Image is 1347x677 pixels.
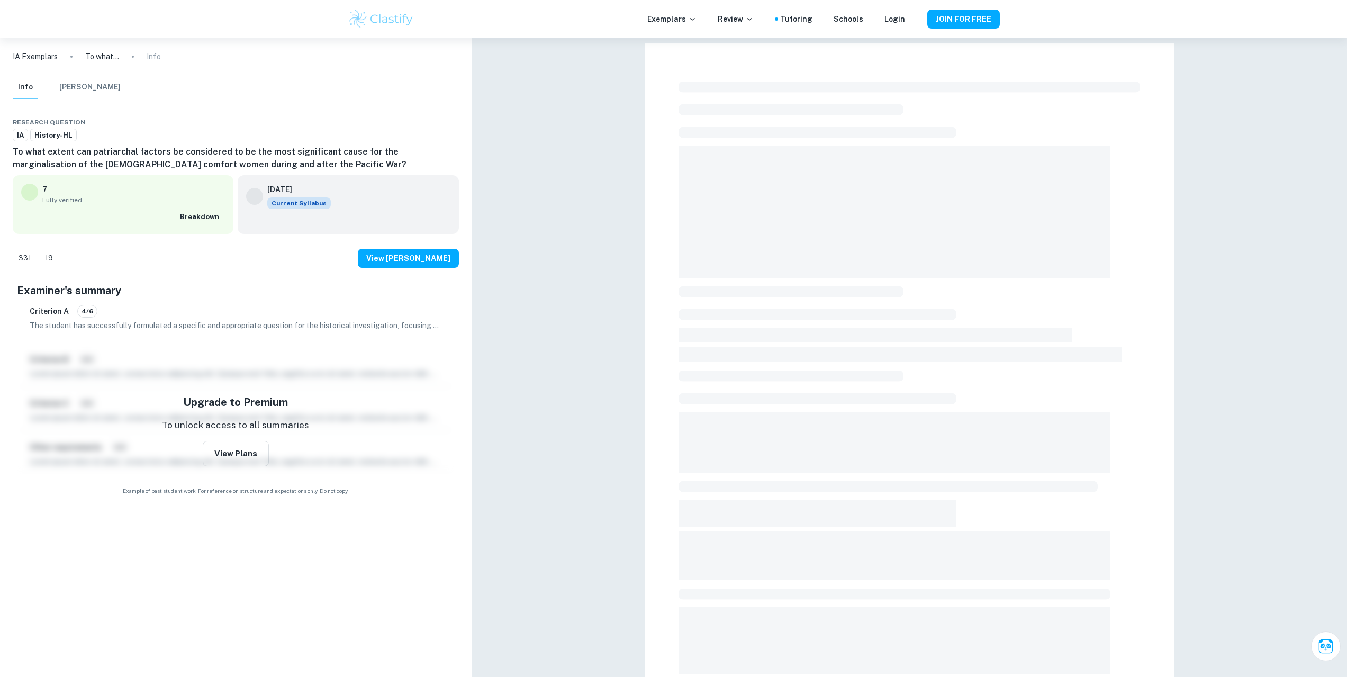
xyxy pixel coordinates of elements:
[267,197,331,209] span: Current Syllabus
[39,250,59,267] div: Dislike
[147,51,161,62] p: Info
[30,320,442,331] p: The student has successfully formulated a specific and appropriate question for the historical in...
[267,184,322,195] h6: [DATE]
[647,13,697,25] p: Exemplars
[30,305,69,317] h6: Criterion A
[85,51,119,62] p: To what extent can patriarchal factors be considered to be the most significant cause for the mar...
[13,118,86,127] span: Research question
[13,129,28,142] a: IA
[358,249,459,268] button: View [PERSON_NAME]
[13,487,459,495] span: Example of past student work. For reference on structure and expectations only. Do not copy.
[31,130,76,141] span: History-HL
[203,441,269,466] button: View Plans
[440,116,448,129] div: Bookmark
[13,250,37,267] div: Like
[13,130,28,141] span: IA
[17,283,455,299] h5: Examiner's summary
[13,76,38,99] button: Info
[162,419,309,432] p: To unlock access to all summaries
[780,13,812,25] a: Tutoring
[39,253,59,264] span: 19
[348,8,415,30] img: Clastify logo
[429,116,438,129] div: Download
[927,10,1000,29] button: JOIN FOR FREE
[13,51,58,62] a: IA Exemplars
[834,13,863,25] a: Schools
[177,209,225,225] button: Breakdown
[884,13,905,25] a: Login
[718,13,754,25] p: Review
[183,394,288,410] h5: Upgrade to Premium
[267,197,331,209] div: This exemplar is based on the current syllabus. Feel free to refer to it for inspiration/ideas wh...
[13,146,459,171] h6: To what extent can patriarchal factors be considered to be the most significant cause for the mar...
[30,129,77,142] a: History-HL
[78,306,97,316] span: 4/6
[13,253,37,264] span: 331
[1311,631,1341,661] button: Ask Clai
[59,76,121,99] button: [PERSON_NAME]
[450,116,459,129] div: Report issue
[419,116,427,129] div: Share
[42,184,47,195] p: 7
[914,16,919,22] button: Help and Feedback
[42,195,225,205] span: Fully verified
